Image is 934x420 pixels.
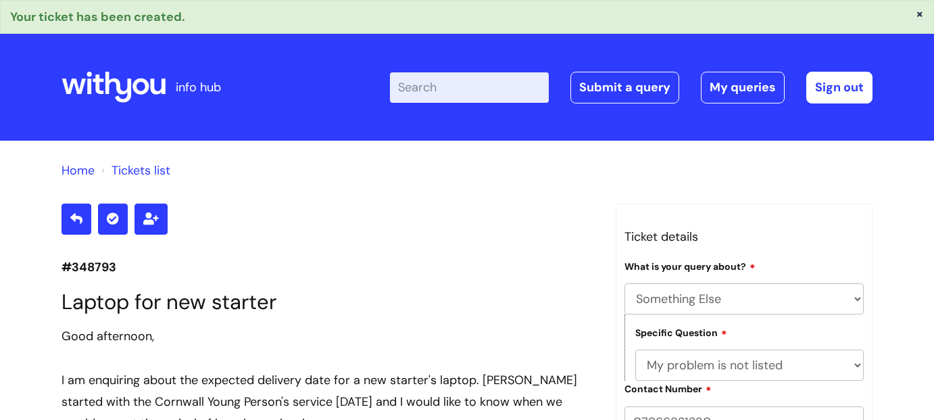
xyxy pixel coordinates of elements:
label: Specific Question [635,325,727,339]
a: Tickets list [112,162,170,179]
h1: Laptop for new starter [62,289,595,314]
p: info hub [176,76,221,98]
a: Home [62,162,95,179]
div: | - [390,72,872,103]
a: Submit a query [570,72,679,103]
li: Solution home [62,160,95,181]
li: Tickets list [98,160,170,181]
h3: Ticket details [624,226,864,248]
p: #348793 [62,256,595,278]
button: × [916,7,924,20]
input: Search [390,72,549,102]
label: Contact Number [624,381,712,395]
a: My queries [701,72,785,103]
div: Good afternoon, [62,325,595,347]
label: What is your query about? [624,259,756,273]
a: Sign out [806,72,872,103]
